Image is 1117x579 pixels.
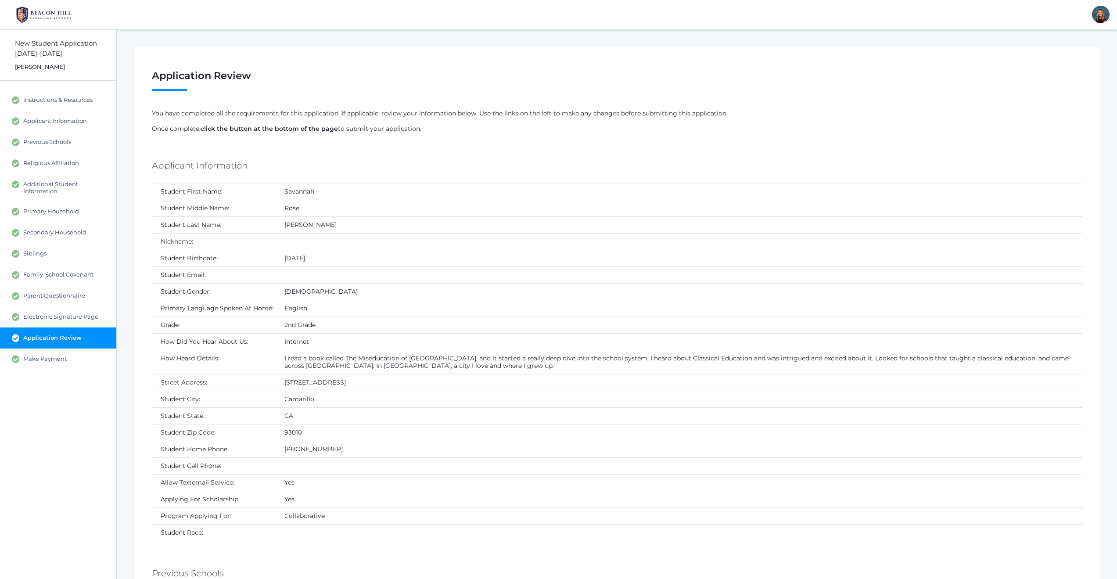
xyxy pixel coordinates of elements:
[15,39,116,49] div: New Student Application
[152,250,276,266] td: Student Birthdate:
[152,266,276,283] td: Student Email:
[276,200,1082,216] td: Rose
[152,491,276,507] td: Applying For Scholarship:
[152,316,276,333] td: Grade:
[276,391,1082,407] td: Camarillo
[23,229,86,237] span: Secondary Household
[11,4,77,26] img: BHCALogos-05-308ed15e86a5a0abce9b8dd61676a3503ac9727e845dece92d48e8588c001991.png
[152,109,1082,118] p: You have completed all the requirements for this application. If applicable, review your informat...
[152,391,276,407] td: Student City:
[15,63,116,72] div: [PERSON_NAME]
[15,49,116,59] div: [DATE]-[DATE]
[152,350,276,374] td: How Heard Details:
[276,183,1082,200] td: Savannah
[23,355,67,363] span: Make Payment
[152,407,276,424] td: Student State:
[23,180,108,194] span: Additional Student Information
[152,216,276,233] td: Student Last Name:
[276,491,1082,507] td: Yes
[152,283,276,300] td: Student Gender:
[23,96,93,104] span: Instructions & Resources
[23,271,93,279] span: Family-School Covenant
[276,474,1082,491] td: Yes
[152,507,276,524] td: Program Applying For:
[23,159,79,167] span: Religious Affiliation
[1092,6,1110,23] div: Lindsay Leeds
[152,233,276,250] td: Nickname:
[276,407,1082,424] td: CA
[276,283,1082,300] td: [DEMOGRAPHIC_DATA]
[276,316,1082,333] td: 2nd Grade
[152,183,276,200] td: Student First Name:
[23,117,87,125] span: Applicant Information
[276,374,1082,391] td: [STREET_ADDRESS]
[276,507,1082,524] td: Collaborative
[276,216,1082,233] td: [PERSON_NAME]
[152,374,276,391] td: Street Address:
[23,208,79,216] span: Primary Household
[152,70,1082,91] h1: Application Review
[23,334,82,342] span: Application Review
[152,200,276,216] td: Student Middle Name:
[152,158,248,173] h5: Applicant Information
[201,125,338,133] strong: click the button at the bottom of the page
[152,457,276,474] td: Student Cell Phone:
[23,250,47,258] span: Siblings
[276,350,1082,374] td: I read a book called The Miseducation of [GEOGRAPHIC_DATA], and it started a really deep dive int...
[152,441,276,457] td: Student Home Phone:
[276,333,1082,350] td: Internet
[152,424,276,441] td: Student Zip Code:
[152,474,276,491] td: Allow Textemail Service:
[276,250,1082,266] td: [DATE]
[23,313,98,321] span: Electronic Signature Page
[276,441,1082,457] td: [PHONE_NUMBER]
[23,138,71,146] span: Previous Schools
[152,333,276,350] td: How Did You Hear About Us:
[152,124,1082,133] p: Once complete, to submit your application.
[276,300,1082,316] td: English
[276,424,1082,441] td: 93010
[23,292,85,300] span: Parent Questionnaire
[152,524,276,541] td: Student Race:
[152,300,276,316] td: Primary Language Spoken At Home:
